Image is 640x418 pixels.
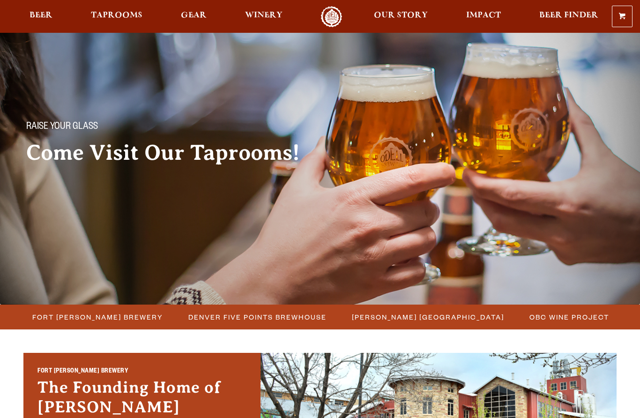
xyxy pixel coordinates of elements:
[346,310,509,324] a: [PERSON_NAME] [GEOGRAPHIC_DATA]
[175,6,213,27] a: Gear
[245,12,283,19] span: Winery
[188,310,327,324] span: Denver Five Points Brewhouse
[85,6,149,27] a: Taprooms
[314,6,349,27] a: Odell Home
[30,12,52,19] span: Beer
[181,12,207,19] span: Gear
[460,6,507,27] a: Impact
[27,310,168,324] a: Fort [PERSON_NAME] Brewery
[37,367,246,378] h2: Fort [PERSON_NAME] Brewery
[533,6,604,27] a: Beer Finder
[529,310,609,324] span: OBC Wine Project
[32,310,163,324] span: Fort [PERSON_NAME] Brewery
[23,6,59,27] a: Beer
[26,121,98,134] span: Raise your glass
[183,310,331,324] a: Denver Five Points Brewhouse
[524,310,614,324] a: OBC Wine Project
[26,141,319,164] h2: Come Visit Our Taprooms!
[539,12,598,19] span: Beer Finder
[239,6,289,27] a: Winery
[466,12,501,19] span: Impact
[368,6,434,27] a: Our Story
[91,12,142,19] span: Taprooms
[352,310,504,324] span: [PERSON_NAME] [GEOGRAPHIC_DATA]
[374,12,428,19] span: Our Story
